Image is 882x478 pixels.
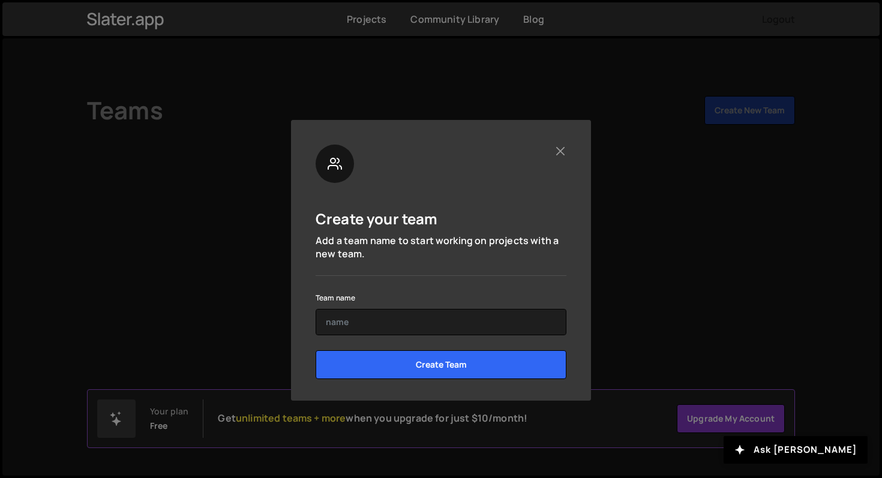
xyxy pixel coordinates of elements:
[316,209,438,228] h5: Create your team
[316,350,566,379] input: Create Team
[554,145,566,157] button: Close
[316,292,355,304] label: Team name
[724,436,868,464] button: Ask [PERSON_NAME]
[316,234,566,261] p: Add a team name to start working on projects with a new team.
[316,309,566,335] input: name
